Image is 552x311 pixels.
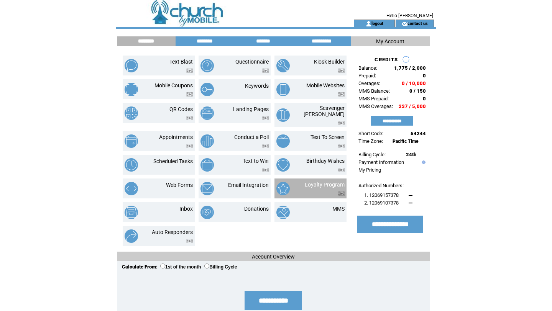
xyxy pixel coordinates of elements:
img: video.png [262,69,269,73]
img: video.png [338,121,345,125]
img: help.gif [420,160,426,164]
span: 0 / 10,000 [402,80,426,86]
span: Hello [PERSON_NAME] [386,13,433,18]
span: Short Code: [358,131,383,136]
span: Account Overview [252,254,295,260]
img: text-blast.png [125,59,138,72]
img: conduct-a-poll.png [200,134,214,148]
img: video.png [262,144,269,148]
a: Mobile Websites [306,82,345,88]
span: 0 [423,73,426,79]
img: email-integration.png [200,182,214,195]
a: Keywords [245,83,269,89]
input: Billing Cycle [204,264,209,268]
img: donations.png [200,206,214,219]
a: Text to Win [243,158,269,164]
img: birthday-wishes.png [276,158,290,172]
span: MMS Overages: [358,103,393,109]
img: questionnaire.png [200,59,214,72]
img: video.png [338,168,345,172]
img: video.png [186,92,193,97]
img: auto-responders.png [125,229,138,243]
span: 237 / 5,000 [399,103,426,109]
span: 54244 [411,131,426,136]
span: Pacific Time [393,139,419,144]
a: Birthday Wishes [306,158,345,164]
a: Mobile Coupons [154,82,193,88]
img: scheduled-tasks.png [125,158,138,172]
input: 1st of the month [160,264,165,268]
span: Prepaid: [358,73,376,79]
a: contact us [407,21,428,26]
img: mms.png [276,206,290,219]
a: Questionnaire [235,59,269,65]
img: video.png [262,116,269,120]
a: Donations [244,206,269,212]
a: logout [371,21,383,26]
a: Inbox [179,206,193,212]
a: MMS [332,206,345,212]
a: Scheduled Tasks [153,158,193,164]
span: Time Zone: [358,138,383,144]
img: video.png [338,69,345,73]
span: 0 / 150 [409,88,426,94]
img: video.png [186,239,193,243]
span: Calculate From: [122,264,158,270]
a: Scavenger [PERSON_NAME] [304,105,345,117]
img: loyalty-program.png [276,182,290,195]
img: qr-codes.png [125,106,138,120]
label: 1st of the month [160,264,201,270]
a: My Pricing [358,167,381,173]
a: Kiosk Builder [314,59,345,65]
img: keywords.png [200,83,214,96]
img: video.png [338,144,345,148]
a: Conduct a Poll [234,134,269,140]
span: 1. 12069157378 [364,192,399,198]
span: My Account [376,38,404,44]
a: QR Codes [169,106,193,112]
img: web-forms.png [125,182,138,195]
img: video.png [186,69,193,73]
img: video.png [186,116,193,120]
span: MMS Prepaid: [358,96,389,101]
span: 1,775 / 2,000 [394,65,426,71]
a: Email Integration [228,182,269,188]
a: Loyalty Program [305,182,345,188]
span: Authorized Numbers: [358,183,404,188]
img: account_icon.gif [366,21,371,27]
img: kiosk-builder.png [276,59,290,72]
span: Overages: [358,80,380,86]
a: Appointments [159,134,193,140]
span: 24th [406,152,416,157]
img: text-to-screen.png [276,134,290,148]
img: mobile-coupons.png [125,83,138,96]
img: video.png [338,192,345,196]
label: Billing Cycle [204,264,237,270]
img: text-to-win.png [200,158,214,172]
img: mobile-websites.png [276,83,290,96]
img: inbox.png [125,206,138,219]
img: scavenger-hunt.png [276,108,290,122]
span: CREDITS [375,57,398,62]
img: video.png [338,92,345,97]
a: Web Forms [166,182,193,188]
span: MMS Balance: [358,88,390,94]
a: Text Blast [169,59,193,65]
span: Billing Cycle: [358,152,386,157]
a: Auto Responders [152,229,193,235]
a: Payment Information [358,159,404,165]
img: contact_us_icon.gif [402,21,407,27]
img: video.png [262,168,269,172]
img: landing-pages.png [200,106,214,120]
img: appointments.png [125,134,138,148]
span: 2. 12069107378 [364,200,399,206]
span: Balance: [358,65,377,71]
a: Text To Screen [310,134,345,140]
span: 0 [423,96,426,101]
img: video.png [186,144,193,148]
a: Landing Pages [233,106,269,112]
